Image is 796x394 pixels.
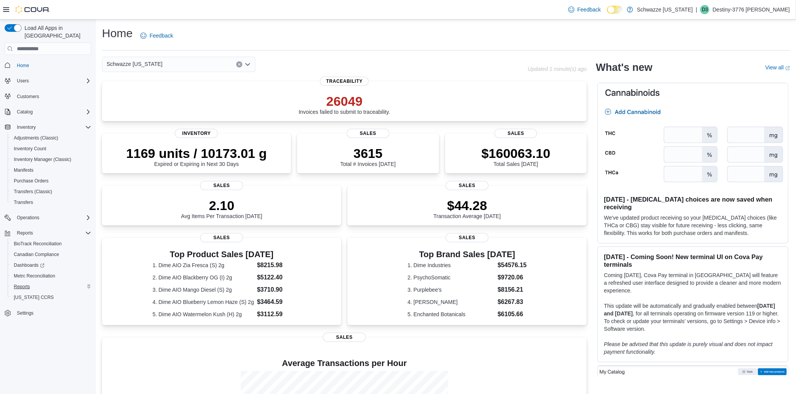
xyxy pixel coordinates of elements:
p: 26049 [299,94,390,109]
a: Home [14,61,32,70]
a: [US_STATE] CCRS [11,293,57,302]
span: Purchase Orders [11,176,91,186]
span: Settings [17,310,33,316]
div: Destiny-3776 Herrera [700,5,709,14]
dd: $8215.98 [257,261,291,270]
button: Manifests [8,165,94,176]
span: Washington CCRS [11,293,91,302]
span: Users [17,78,29,84]
span: Manifests [11,166,91,175]
a: Canadian Compliance [11,250,62,259]
input: Dark Mode [607,6,623,14]
p: $160063.10 [482,146,551,161]
button: Metrc Reconciliation [8,271,94,281]
span: Dashboards [14,262,44,268]
a: Reports [11,282,33,291]
div: Total # Invoices [DATE] [340,146,396,167]
span: Inventory [14,123,91,132]
span: Metrc Reconciliation [11,271,91,281]
dd: $3112.59 [257,310,291,319]
div: Avg Items Per Transaction [DATE] [181,198,262,219]
h3: [DATE] - Coming Soon! New terminal UI on Cova Pay terminals [604,253,782,268]
button: Inventory [14,123,39,132]
dt: 4. Dime AIO Blueberry Lemon Haze (S) 2g [153,298,254,306]
button: Inventory Manager (Classic) [8,154,94,165]
span: Inventory [17,124,36,130]
dd: $3464.59 [257,297,291,307]
span: Inventory Count [11,144,91,153]
a: View allExternal link [765,64,790,71]
span: Catalog [14,107,91,117]
div: Expired or Expiring in Next 30 Days [126,146,267,167]
p: Coming [DATE], Cova Pay terminal in [GEOGRAPHIC_DATA] will feature a refreshed user interface des... [604,271,782,294]
img: Cova [15,6,50,13]
h4: Average Transactions per Hour [108,359,581,368]
dd: $6105.66 [498,310,527,319]
span: Settings [14,308,91,318]
h1: Home [102,26,133,41]
span: Transfers [11,198,91,207]
button: Catalog [14,107,36,117]
button: Customers [2,91,94,102]
a: Transfers [11,198,36,207]
div: Invoices failed to submit to traceability. [299,94,390,115]
dt: 5. Enchanted Botanicals [408,310,495,318]
span: Inventory Count [14,146,46,152]
dt: 2. PsychoSomatic [408,274,495,281]
span: Dashboards [11,261,91,270]
p: Schwazze [US_STATE] [637,5,693,14]
span: Customers [14,92,91,101]
span: Sales [446,181,488,190]
button: [US_STATE] CCRS [8,292,94,303]
button: Open list of options [245,61,251,67]
span: Metrc Reconciliation [14,273,55,279]
span: D3 [702,5,708,14]
span: BioTrack Reconciliation [11,239,91,248]
dt: 3. Purplebee's [408,286,495,294]
a: Settings [14,309,36,318]
p: This update will be automatically and gradually enabled between , for all terminals operating on ... [604,302,782,333]
button: Inventory [2,122,94,133]
dd: $54576.15 [498,261,527,270]
button: Users [2,76,94,86]
span: Purchase Orders [14,178,49,184]
a: Manifests [11,166,36,175]
button: Reports [2,228,94,238]
span: [US_STATE] CCRS [14,294,54,300]
span: Feedback [577,6,601,13]
a: Feedback [137,28,176,43]
p: 1169 units / 10173.01 g [126,146,267,161]
button: Purchase Orders [8,176,94,186]
span: Canadian Compliance [14,251,59,258]
span: Operations [17,215,39,221]
h2: What's new [596,61,652,74]
p: | [696,5,697,14]
svg: External link [785,66,790,71]
span: Inventory Manager (Classic) [14,156,71,163]
p: Updated 1 minute(s) ago [528,66,587,72]
button: Inventory Count [8,143,94,154]
a: Inventory Count [11,144,49,153]
span: Sales [200,233,243,242]
button: BioTrack Reconciliation [8,238,94,249]
span: Adjustments (Classic) [11,133,91,143]
nav: Complex example [5,56,91,338]
button: Canadian Compliance [8,249,94,260]
span: Operations [14,213,91,222]
dt: 2. Dime AIO Blackberry OG (I) 2g [153,274,254,281]
span: Sales [347,129,389,138]
em: Please be advised that this update is purely visual and does not impact payment functionality. [604,341,773,355]
button: Home [2,59,94,71]
a: Transfers (Classic) [11,187,55,196]
a: BioTrack Reconciliation [11,239,65,248]
p: 3615 [340,146,396,161]
p: We've updated product receiving so your [MEDICAL_DATA] choices (like THCa or CBG) stay visible fo... [604,214,782,237]
dt: 1. Dime Industries [408,261,495,269]
dd: $6267.83 [498,297,527,307]
button: Operations [2,212,94,223]
span: Reports [11,282,91,291]
span: Canadian Compliance [11,250,91,259]
span: Reports [14,228,91,238]
span: Home [14,60,91,70]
